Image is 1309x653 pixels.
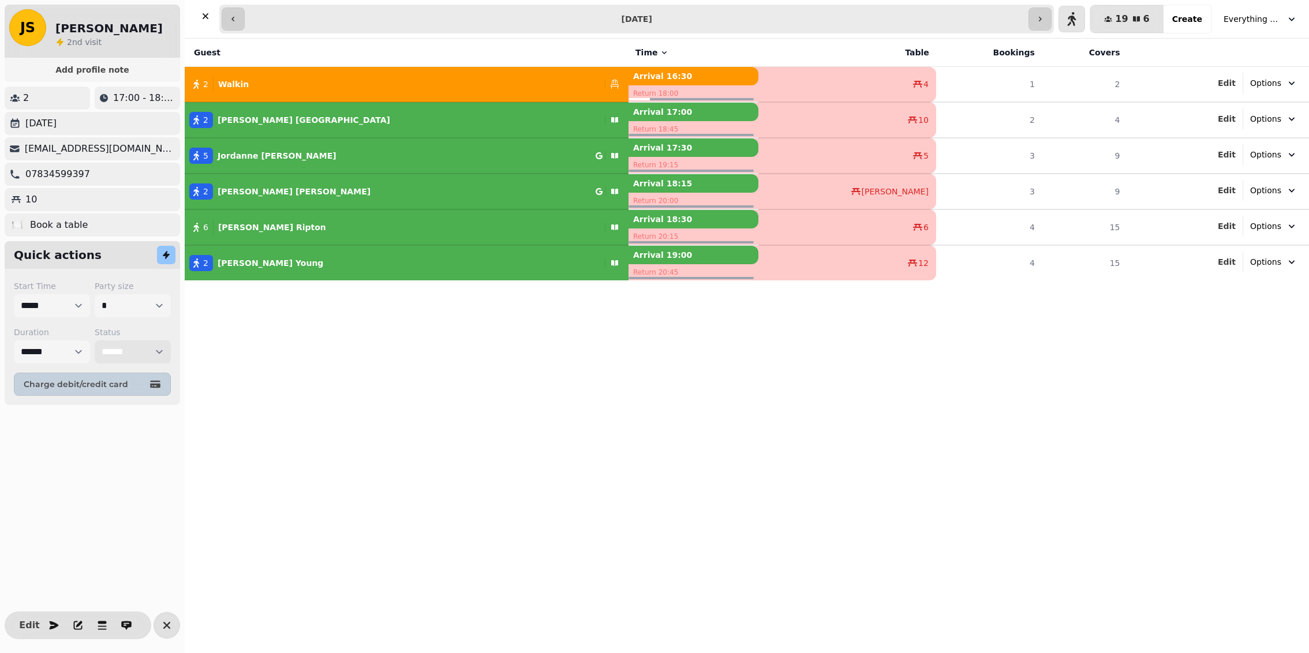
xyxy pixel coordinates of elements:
[629,67,758,85] p: Arrival 16:30
[1143,14,1150,24] span: 6
[936,209,1042,245] td: 4
[23,621,36,630] span: Edit
[1218,113,1236,125] button: Edit
[1250,113,1281,125] span: Options
[95,326,171,338] label: Status
[18,614,41,637] button: Edit
[14,280,90,292] label: Start Time
[1250,220,1281,232] span: Options
[185,178,629,205] button: 2[PERSON_NAME] [PERSON_NAME]
[1218,115,1236,123] span: Edit
[1218,186,1236,194] span: Edit
[12,218,23,232] p: 🍽️
[1090,5,1163,33] button: 196
[1250,185,1281,196] span: Options
[1250,77,1281,89] span: Options
[1218,256,1236,268] button: Edit
[203,150,208,162] span: 5
[629,138,758,157] p: Arrival 17:30
[185,39,629,67] th: Guest
[203,257,208,269] span: 2
[918,114,929,126] span: 10
[936,245,1042,280] td: 4
[185,249,629,277] button: 2[PERSON_NAME] Young
[936,174,1042,209] td: 3
[1042,245,1127,280] td: 15
[923,78,929,90] span: 4
[1218,258,1236,266] span: Edit
[923,150,929,162] span: 5
[203,114,208,126] span: 2
[72,37,85,47] span: nd
[635,47,657,58] span: Time
[1243,216,1304,237] button: Options
[25,193,37,207] p: 10
[1243,73,1304,93] button: Options
[203,186,208,197] span: 2
[9,62,175,77] button: Add profile note
[1218,79,1236,87] span: Edit
[25,167,90,181] p: 07834599397
[218,150,336,162] p: Jordanne [PERSON_NAME]
[67,36,102,48] p: visit
[30,218,88,232] p: Book a table
[218,78,249,90] p: Walkin
[20,21,35,35] span: JS
[1163,5,1211,33] button: Create
[1218,220,1236,232] button: Edit
[1042,138,1127,174] td: 9
[23,91,29,105] p: 2
[185,70,629,98] button: 2Walkin
[203,78,208,90] span: 2
[918,257,929,269] span: 12
[1115,14,1128,24] span: 19
[1042,209,1127,245] td: 15
[25,117,57,130] p: [DATE]
[629,264,758,280] p: Return 20:45
[1218,77,1236,89] button: Edit
[629,228,758,245] p: Return 20:15
[1243,180,1304,201] button: Options
[185,142,629,170] button: 5Jordanne [PERSON_NAME]
[936,138,1042,174] td: 3
[218,222,326,233] p: [PERSON_NAME] Ripton
[629,157,758,173] p: Return 19:15
[185,213,629,241] button: 6[PERSON_NAME] Ripton
[18,66,166,74] span: Add profile note
[185,106,629,134] button: 2[PERSON_NAME] [GEOGRAPHIC_DATA]
[635,47,669,58] button: Time
[629,193,758,209] p: Return 20:00
[629,246,758,264] p: Arrival 19:00
[1218,222,1236,230] span: Edit
[1250,149,1281,160] span: Options
[1172,15,1202,23] span: Create
[95,280,171,292] label: Party size
[629,210,758,228] p: Arrival 18:30
[1218,151,1236,159] span: Edit
[1218,185,1236,196] button: Edit
[1218,149,1236,160] button: Edit
[1243,108,1304,129] button: Options
[936,102,1042,138] td: 2
[1042,67,1127,103] td: 2
[218,186,371,197] p: [PERSON_NAME] [PERSON_NAME]
[14,247,102,263] h2: Quick actions
[55,20,163,36] h2: [PERSON_NAME]
[936,67,1042,103] td: 1
[67,37,72,47] span: 2
[629,85,758,102] p: Return 18:00
[923,222,929,233] span: 6
[1042,174,1127,209] td: 9
[758,39,936,67] th: Table
[862,186,929,197] span: [PERSON_NAME]
[629,103,758,121] p: Arrival 17:00
[1042,39,1127,67] th: Covers
[1243,252,1304,272] button: Options
[113,91,175,105] p: 17:00 - 18:45
[14,373,171,396] button: Charge debit/credit card
[936,39,1042,67] th: Bookings
[218,114,390,126] p: [PERSON_NAME] [GEOGRAPHIC_DATA]
[1217,9,1304,29] button: Everything Good Goes
[218,257,323,269] p: [PERSON_NAME] Young
[1042,102,1127,138] td: 4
